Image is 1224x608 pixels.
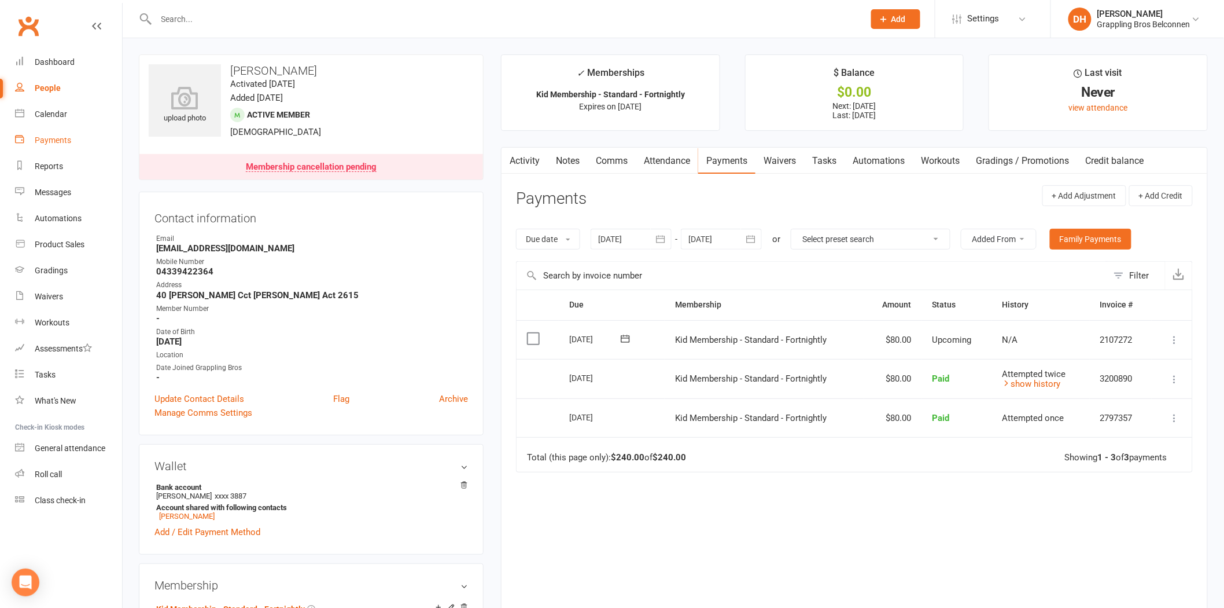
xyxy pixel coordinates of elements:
strong: 1 - 3 [1098,452,1116,463]
span: Paid [932,413,950,423]
time: Activated [DATE] [230,79,295,89]
a: Activity [502,148,548,174]
span: Kid Membership - Standard - Fortnightly [675,335,827,345]
div: $0.00 [756,86,953,98]
div: Total (this page only): of [527,453,686,463]
a: Gradings / Promotions [968,148,1078,174]
div: Class check-in [35,496,86,505]
a: Update Contact Details [154,392,244,406]
div: People [35,83,61,93]
div: General attendance [35,444,105,453]
div: or [772,232,780,246]
a: Workouts [15,310,122,336]
div: Automations [35,214,82,223]
span: Upcoming [932,335,972,345]
div: Waivers [35,292,63,301]
a: Manage Comms Settings [154,406,252,420]
div: Membership cancellation pending [246,163,377,172]
th: Amount [864,290,922,320]
button: + Add Adjustment [1042,185,1126,206]
div: Reports [35,162,63,171]
a: Attendance [636,148,698,174]
input: Search... [153,11,856,27]
a: Tasks [804,148,845,174]
div: Address [156,280,468,291]
h3: Payments [516,190,587,208]
strong: 40 [PERSON_NAME] Cct [PERSON_NAME] Act 2615 [156,290,468,301]
td: 2797357 [1090,398,1152,438]
a: Gradings [15,258,122,284]
a: Add / Edit Payment Method [154,525,260,539]
div: Filter [1130,269,1149,283]
div: [DATE] [569,369,622,387]
div: Calendar [35,109,67,119]
div: Date Joined Grappling Bros [156,362,468,373]
div: Never [1000,86,1197,98]
a: Notes [548,148,588,174]
a: Assessments [15,336,122,362]
a: Messages [15,180,122,206]
li: [PERSON_NAME] [154,481,468,522]
a: Payments [15,127,122,153]
a: Clubworx [14,12,43,41]
span: N/A [1002,335,1017,345]
div: Dashboard [35,57,75,67]
a: Archive [439,392,468,406]
a: Calendar [15,101,122,127]
strong: 3 [1125,452,1130,463]
div: Gradings [35,266,68,275]
span: xxxx 3887 [215,492,246,500]
div: [DATE] [569,408,622,426]
span: Attempted twice [1002,369,1066,379]
div: Mobile Number [156,257,468,268]
h3: Contact information [154,207,468,225]
a: Comms [588,148,636,174]
a: Waivers [755,148,804,174]
div: Date of Birth [156,327,468,338]
strong: 04339422364 [156,266,468,277]
a: show history [1002,379,1060,389]
h3: [PERSON_NAME] [149,64,474,77]
a: Automations [845,148,913,174]
div: Product Sales [35,240,84,249]
a: Waivers [15,284,122,310]
a: Class kiosk mode [15,488,122,514]
th: Status [922,290,992,320]
strong: $240.00 [611,452,644,463]
div: Showing of payments [1065,453,1167,463]
th: Invoice # [1090,290,1152,320]
span: [DEMOGRAPHIC_DATA] [230,127,321,137]
td: 3200890 [1090,359,1152,398]
a: Payments [698,148,755,174]
h3: Wallet [154,460,468,473]
th: Due [559,290,665,320]
a: Family Payments [1050,229,1131,250]
a: Dashboard [15,49,122,75]
a: People [15,75,122,101]
strong: - [156,313,468,324]
div: Last visit [1074,65,1122,86]
a: Tasks [15,362,122,388]
span: Attempted once [1002,413,1064,423]
td: 2107272 [1090,320,1152,360]
a: Credit balance [1078,148,1152,174]
span: Kid Membership - Standard - Fortnightly [675,373,827,384]
div: Assessments [35,344,92,353]
span: Kid Membership - Standard - Fortnightly [675,413,827,423]
div: upload photo [149,86,221,124]
div: [DATE] [569,330,622,348]
button: Filter [1108,262,1165,290]
button: Add [871,9,920,29]
div: Open Intercom Messenger [12,569,39,596]
div: Tasks [35,370,56,379]
p: Next: [DATE] Last: [DATE] [756,101,953,120]
div: DH [1068,8,1092,31]
div: Roll call [35,470,62,479]
a: [PERSON_NAME] [159,512,215,521]
td: $80.00 [864,320,922,360]
span: Active member [247,110,310,119]
strong: Account shared with following contacts [156,503,462,512]
button: Added From [961,229,1037,250]
a: Automations [15,206,122,232]
time: Added [DATE] [230,93,283,103]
